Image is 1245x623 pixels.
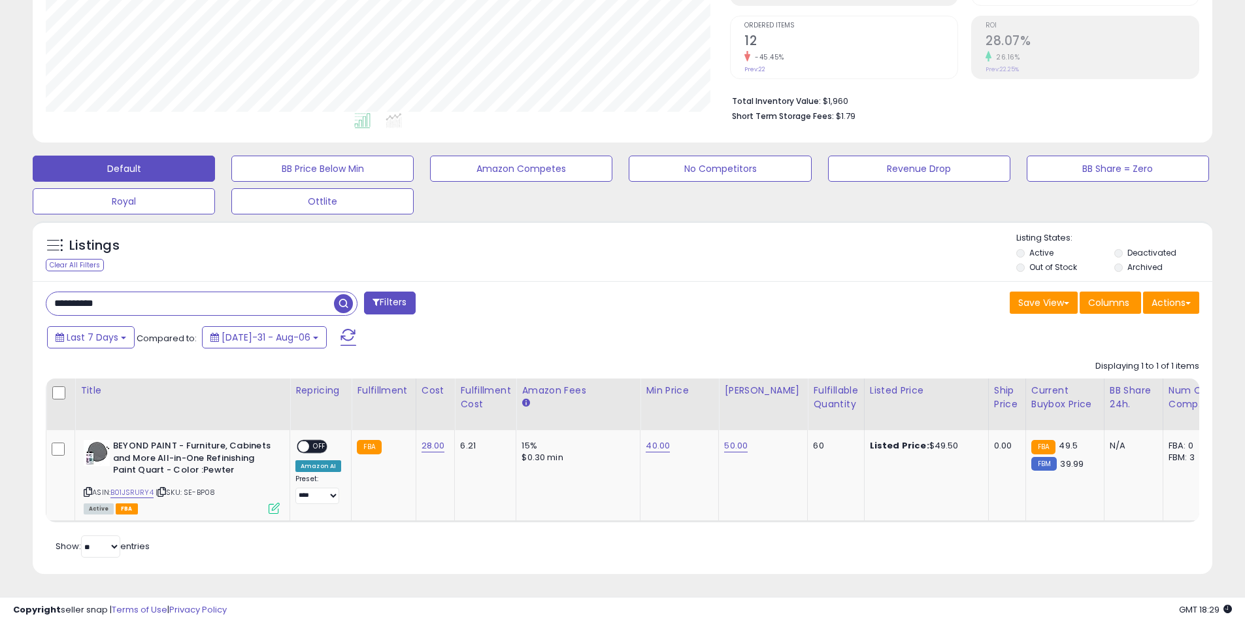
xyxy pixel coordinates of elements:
div: Repricing [295,384,346,397]
div: 0.00 [994,440,1016,452]
b: Listed Price: [870,439,929,452]
label: Active [1029,247,1054,258]
div: N/A [1110,440,1153,452]
span: $1.79 [836,110,855,122]
small: Prev: 22.25% [986,65,1019,73]
li: $1,960 [732,92,1189,108]
div: Cost [422,384,450,397]
div: FBM: 3 [1169,452,1212,463]
small: FBA [1031,440,1055,454]
label: Archived [1127,261,1163,273]
a: Privacy Policy [169,603,227,616]
span: FBA [116,503,138,514]
b: BEYOND PAINT - Furniture, Cabinets and More All-in-One Refinishing Paint Quart - Color :Pewter [113,440,272,480]
strong: Copyright [13,603,61,616]
a: 28.00 [422,439,445,452]
div: Amazon Fees [522,384,635,397]
button: Default [33,156,215,182]
span: Show: entries [56,540,150,552]
small: Prev: 22 [744,65,765,73]
button: Filters [364,292,415,314]
button: Last 7 Days [47,326,135,348]
p: Listing States: [1016,232,1212,244]
span: OFF [309,441,330,452]
div: Fulfillment [357,384,410,397]
button: Amazon Competes [430,156,612,182]
div: FBA: 0 [1169,440,1212,452]
span: [DATE]-31 - Aug-06 [222,331,310,344]
span: 2025-08-14 18:29 GMT [1179,603,1232,616]
span: | SKU: SE-BP08 [156,487,215,497]
div: Min Price [646,384,713,397]
div: Title [80,384,284,397]
div: 15% [522,440,630,452]
span: Columns [1088,296,1129,309]
h2: 28.07% [986,33,1199,51]
div: 60 [813,440,854,452]
div: Fulfillable Quantity [813,384,858,411]
label: Deactivated [1127,247,1176,258]
small: Amazon Fees. [522,397,529,409]
div: ASIN: [84,440,280,513]
div: Current Buybox Price [1031,384,1099,411]
small: FBM [1031,457,1057,471]
div: Amazon AI [295,460,341,472]
button: Revenue Drop [828,156,1010,182]
span: 49.5 [1059,439,1078,452]
div: Clear All Filters [46,259,104,271]
label: Out of Stock [1029,261,1077,273]
button: Royal [33,188,215,214]
small: 26.16% [991,52,1020,62]
h2: 12 [744,33,957,51]
div: 6.21 [460,440,506,452]
span: ROI [986,22,1199,29]
div: Ship Price [994,384,1020,411]
small: FBA [357,440,381,454]
button: Save View [1010,292,1078,314]
small: -45.45% [750,52,784,62]
a: 40.00 [646,439,670,452]
b: Total Inventory Value: [732,95,821,107]
span: Compared to: [137,332,197,345]
span: 39.99 [1060,458,1084,470]
button: BB Price Below Min [231,156,414,182]
div: [PERSON_NAME] [724,384,802,397]
button: Columns [1080,292,1141,314]
b: Short Term Storage Fees: [732,110,834,122]
div: Listed Price [870,384,983,397]
button: No Competitors [629,156,811,182]
span: Last 7 Days [67,331,118,344]
h5: Listings [69,237,120,255]
a: B01JSRURY4 [110,487,154,498]
button: Actions [1143,292,1199,314]
button: BB Share = Zero [1027,156,1209,182]
div: Preset: [295,475,341,504]
a: 50.00 [724,439,748,452]
div: Num of Comp. [1169,384,1216,411]
div: Displaying 1 to 1 of 1 items [1095,360,1199,373]
img: 41mc3jBIMHL._SL40_.jpg [84,440,110,466]
div: $49.50 [870,440,978,452]
span: Ordered Items [744,22,957,29]
span: All listings currently available for purchase on Amazon [84,503,114,514]
a: Terms of Use [112,603,167,616]
div: seller snap | | [13,604,227,616]
button: [DATE]-31 - Aug-06 [202,326,327,348]
div: Fulfillment Cost [460,384,510,411]
button: Ottlite [231,188,414,214]
div: $0.30 min [522,452,630,463]
div: BB Share 24h. [1110,384,1157,411]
